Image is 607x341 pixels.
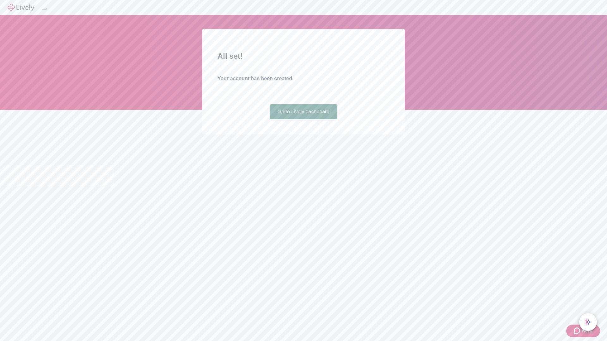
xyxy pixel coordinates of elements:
[579,313,597,331] button: chat
[42,8,47,10] button: Log out
[218,75,389,82] h4: Your account has been created.
[270,104,337,119] a: Go to Lively dashboard
[585,319,591,325] svg: Lively AI Assistant
[566,325,600,337] button: Zendesk support iconHelp
[8,4,34,11] img: Lively
[574,327,581,335] svg: Zendesk support icon
[581,327,592,335] span: Help
[218,51,389,62] h2: All set!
